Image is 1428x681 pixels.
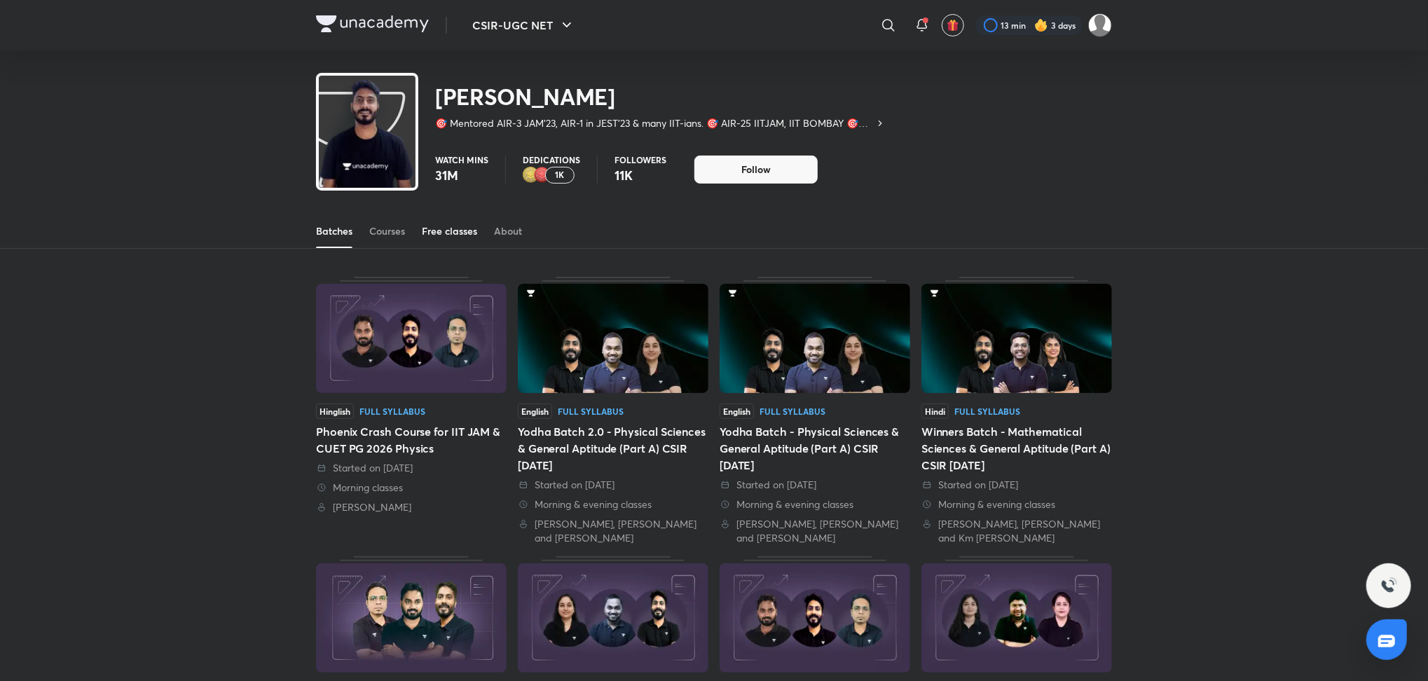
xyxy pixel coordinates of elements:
a: About [494,214,522,248]
span: Hinglish [316,404,354,419]
p: 11K [615,167,666,184]
div: Morning classes [316,481,507,495]
img: Thumbnail [720,284,910,393]
img: Thumbnail [921,284,1112,393]
div: Full Syllabus [558,407,624,415]
div: Amit Ranjan, Surbhi Upadhyay and Shanu Arora [518,517,708,545]
button: avatar [942,14,964,36]
div: Morning & evening classes [518,497,708,511]
img: class [319,78,416,191]
div: Winners Batch - Mathematical Sciences & General Aptitude (Part A) CSIR [DATE] [921,423,1112,474]
div: Batches [316,224,352,238]
p: Followers [615,156,666,164]
div: Courses [369,224,405,238]
div: Morning & evening classes [921,497,1112,511]
div: Started on 31 Jul 2025 [720,478,910,492]
p: 31M [435,167,488,184]
div: Ravi Mittal, Shanu Arora and Km Neetu Gupta [921,517,1112,545]
div: Started on 31 Jul 2025 [518,478,708,492]
img: Thumbnail [720,563,910,673]
div: Started on 31 Jul 2025 [921,478,1112,492]
div: Yodha Batch 2.0 - Physical Sciences & General Aptitude (Part A) CSIR Dec'25 [518,277,708,545]
img: avatar [947,19,959,32]
div: Full Syllabus [954,407,1020,415]
span: English [720,404,754,419]
img: Thumbnail [518,284,708,393]
img: Rai Haldar [1088,13,1112,37]
img: educator badge1 [534,167,551,184]
div: Phoenix Crash Course for IIT JAM & CUET PG 2026 Physics [316,423,507,457]
p: 1K [556,170,565,180]
img: educator badge2 [523,167,540,184]
img: Thumbnail [316,284,507,393]
h2: [PERSON_NAME] [435,83,886,111]
p: Watch mins [435,156,488,164]
img: streak [1034,18,1048,32]
button: Follow [694,156,818,184]
div: Yodha Batch 2.0 - Physical Sciences & General Aptitude (Part A) CSIR [DATE] [518,423,708,474]
a: Courses [369,214,405,248]
a: Free classes [422,214,477,248]
span: English [518,404,552,419]
a: Company Logo [316,15,429,36]
p: 🎯 Mentored AIR-3 JAM'23, AIR-1 in JEST'23 & many IIT-ians. 🎯 AIR-25 IITJAM, IIT BOMBAY 🎯 Cracked ... [435,116,874,130]
div: Full Syllabus [760,407,825,415]
img: Company Logo [316,15,429,32]
div: Full Syllabus [359,407,425,415]
button: CSIR-UGC NET [464,11,584,39]
div: Winners Batch - Mathematical Sciences & General Aptitude (Part A) CSIR Dec'25 [921,277,1112,545]
div: About [494,224,522,238]
div: Yodha Batch - Physical Sciences & General Aptitude (Part A) CSIR [DATE] [720,423,910,474]
img: ttu [1380,577,1397,594]
img: Thumbnail [518,563,708,673]
div: Started on 29 Sep 2025 [316,461,507,475]
div: Amit Ranjan, Surbhi Upadhyay and Shanu Arora [720,517,910,545]
p: Dedications [523,156,580,164]
span: Follow [741,163,771,177]
div: Phoenix Crash Course for IIT JAM & CUET PG 2026 Physics [316,277,507,545]
a: Batches [316,214,352,248]
img: Thumbnail [921,563,1112,673]
div: Morning & evening classes [720,497,910,511]
div: Free classes [422,224,477,238]
img: Thumbnail [316,563,507,673]
span: Hindi [921,404,949,419]
div: Yodha Batch - Physical Sciences & General Aptitude (Part A) CSIR Dec'25 [720,277,910,545]
div: Shanu Arora [316,500,507,514]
